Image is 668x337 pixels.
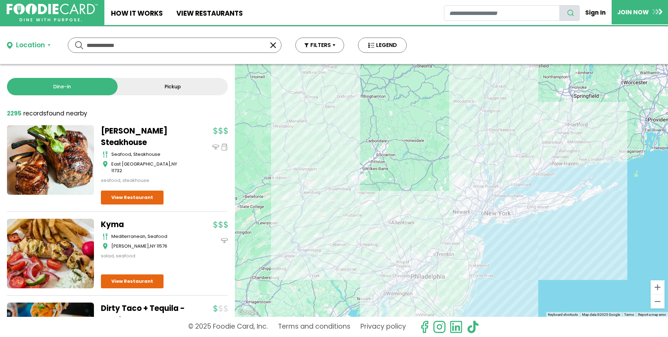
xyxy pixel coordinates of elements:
[358,38,407,53] button: LEGEND
[295,38,344,53] button: FILTERS
[157,243,167,249] span: 11576
[118,78,228,95] a: Pickup
[111,161,188,174] div: ,
[221,144,228,151] img: pickup_icon.svg
[111,151,188,158] div: seafood, steakhouse
[418,320,431,334] svg: check us out on facebook
[7,40,50,50] button: Location
[278,320,350,334] a: Terms and conditions
[111,167,122,174] span: 11732
[444,5,560,21] input: restaurant search
[580,5,612,20] a: Sign In
[103,243,108,250] img: map_icon.svg
[103,233,108,240] img: cutlery_icon.svg
[221,237,228,244] img: dinein_icon.svg
[7,3,98,22] img: FoodieCard; Eat, Drink, Save, Donate
[638,313,666,316] a: Report a map error
[582,313,620,316] span: Map data ©2025 Google
[101,274,164,288] a: View Restaurant
[624,313,634,316] a: Terms
[559,5,580,21] button: search
[7,78,118,95] a: Dine-in
[103,151,108,158] img: cutlery_icon.svg
[188,320,268,334] p: © 2025 Foodie Card, Inc.
[101,191,164,204] a: View Restaurant
[360,320,406,334] a: Privacy policy
[651,295,665,308] button: Zoom out
[111,161,170,167] span: East [GEOGRAPHIC_DATA]
[103,161,108,168] img: map_icon.svg
[237,308,260,317] a: Open this area in Google Maps (opens a new window)
[101,219,188,230] a: Kyma
[101,252,188,259] div: salad, seafood
[466,320,479,334] img: tiktok.svg
[212,144,219,151] img: dinein_icon.svg
[23,109,46,118] span: records
[237,308,260,317] img: Google
[7,109,87,118] div: found nearby
[111,243,149,249] span: [PERSON_NAME]
[101,303,188,326] a: Dirty Taco + Tequila - Patchogue
[150,243,156,249] span: NY
[7,109,22,118] strong: 2295
[101,125,188,148] a: [PERSON_NAME] Steakhouse
[450,320,463,334] img: linkedin.svg
[111,243,188,250] div: ,
[101,177,188,184] div: seafood, steakhouse
[548,312,578,317] button: Keyboard shortcuts
[651,280,665,294] button: Zoom in
[16,40,45,50] div: Location
[111,233,188,240] div: mediterranean, seafood
[172,161,177,167] span: NY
